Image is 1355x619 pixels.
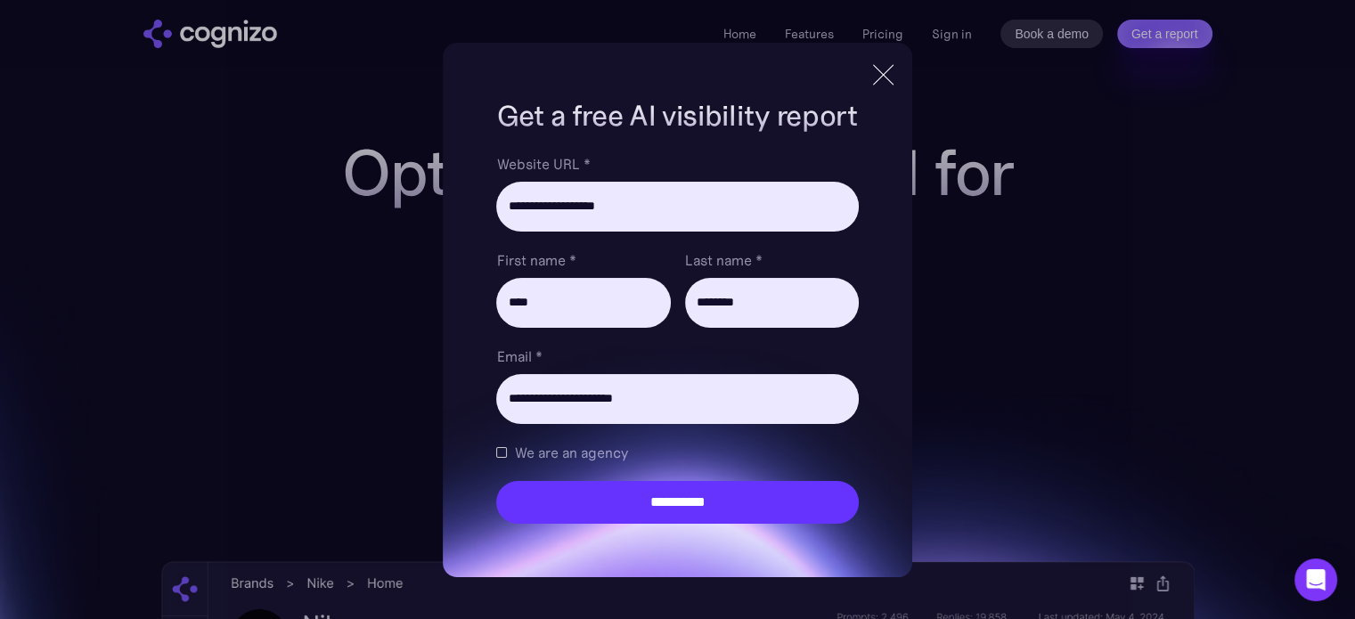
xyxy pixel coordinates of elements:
label: Email * [496,346,858,367]
div: Open Intercom Messenger [1294,558,1337,601]
h1: Get a free AI visibility report [496,96,858,135]
label: Last name * [685,249,859,271]
label: First name * [496,249,670,271]
span: We are an agency [514,442,627,463]
form: Brand Report Form [496,153,858,524]
label: Website URL * [496,153,858,175]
